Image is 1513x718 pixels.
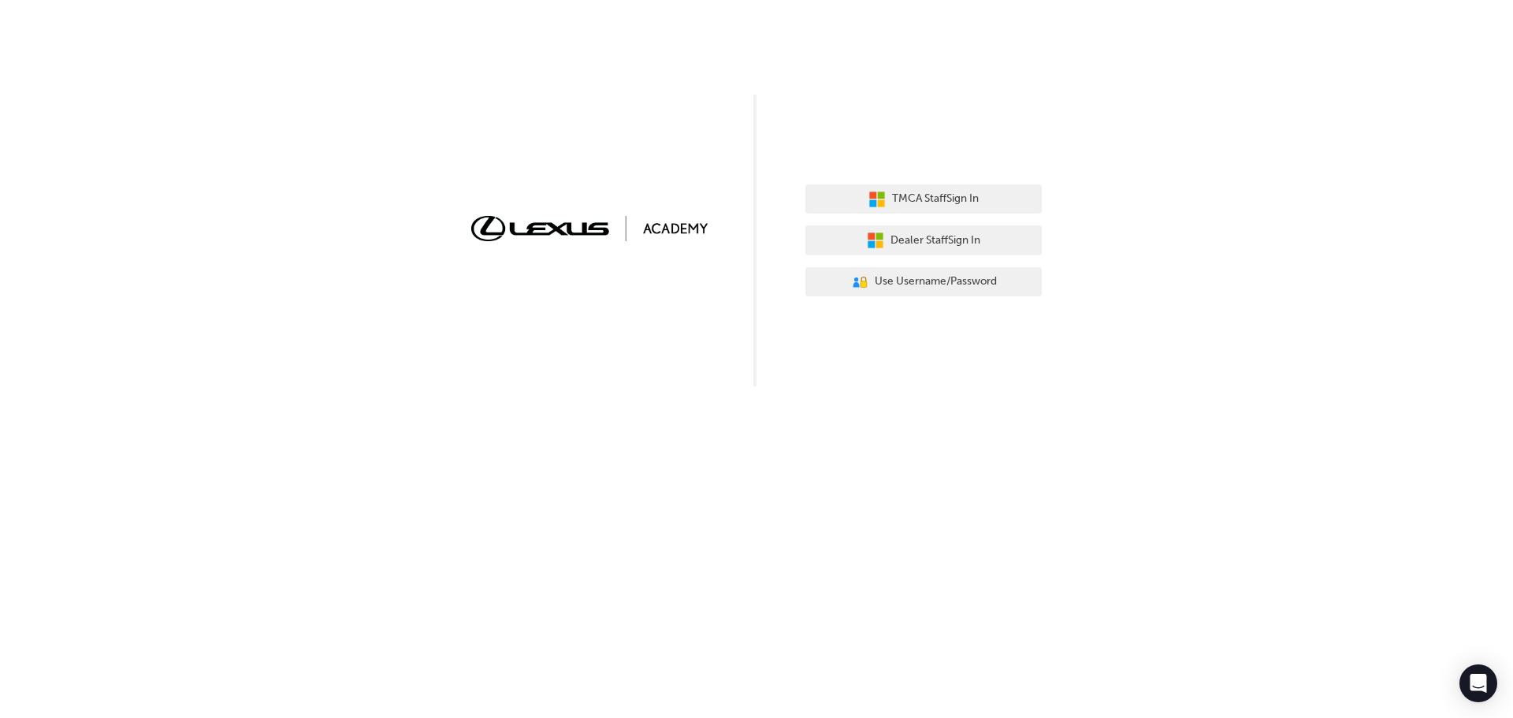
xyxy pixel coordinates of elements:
span: Use Username/Password [875,273,997,291]
img: Trak [471,216,708,240]
button: Use Username/Password [805,267,1042,297]
span: TMCA Staff Sign In [892,190,979,208]
button: Dealer StaffSign In [805,225,1042,255]
button: TMCA StaffSign In [805,184,1042,214]
span: Dealer Staff Sign In [890,232,980,250]
div: Open Intercom Messenger [1459,664,1497,702]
